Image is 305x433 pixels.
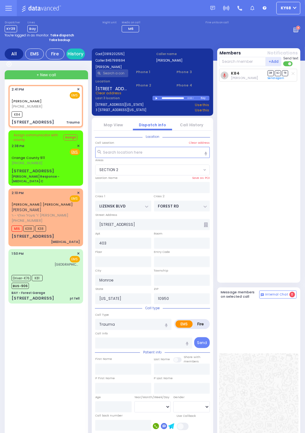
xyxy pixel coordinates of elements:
label: Last 3 location [96,96,153,100]
span: Location [143,134,162,139]
label: Call Location [95,141,114,145]
button: Assign [63,134,77,140]
span: [STREET_ADDRESS] [96,86,129,91]
span: M16 [12,226,22,232]
label: Cad: [96,52,149,56]
span: [PERSON_NAME] [12,207,41,212]
label: Location Name [95,176,118,180]
img: Logo [21,4,63,12]
label: P Last Name [154,376,173,380]
span: EMS [70,195,80,202]
label: Fire [192,320,209,328]
span: members [184,359,199,363]
label: Call back number [95,413,123,418]
label: Call Info [95,331,108,336]
span: M6 [128,26,134,31]
a: Send again [268,76,284,80]
span: KY39 [5,25,17,32]
span: 2:38 PM [12,144,24,148]
span: K38 [35,226,46,232]
button: Members [220,50,241,56]
span: Call type [142,306,163,310]
label: Turn off text [283,61,293,67]
div: [STREET_ADDRESS] [12,295,54,301]
label: Call Type [95,313,109,317]
label: State [95,287,103,291]
label: Township [154,268,168,273]
img: message.svg [210,6,215,11]
label: Floor [95,250,102,254]
div: [MEDICAL_DATA] [51,240,80,244]
span: 0 [289,292,295,297]
div: 0:00 [187,95,193,102]
span: BUS-906 [12,283,29,289]
span: ✕ [77,87,80,92]
a: Orange County 911 [12,155,45,160]
span: K318 [23,226,34,232]
small: Share with [184,355,201,359]
span: 1:50 PM [12,251,24,256]
div: All [5,49,23,59]
span: Patient info [140,350,165,355]
span: K84 [12,111,22,118]
label: Location [96,79,129,84]
span: [PHONE_NUMBER] [12,218,42,223]
span: SECTION 2 [99,167,118,173]
span: SECTION 2 [95,165,210,176]
label: Save as POI [192,176,210,180]
span: SECTION 2 [96,165,202,175]
h5: Message members on selected call [221,290,260,298]
label: ZIP [154,287,159,291]
label: Room [154,231,163,236]
input: Search a contact [96,69,129,77]
span: SO [275,70,281,76]
label: Apt [95,231,100,236]
div: pt fell [70,296,80,301]
span: [PHONE_NUMBER] [12,104,42,109]
label: Medic on call [122,21,141,25]
label: Caller: [96,58,149,63]
div: [STREET_ADDRESS] [12,233,54,240]
button: Internal Chat 0 [259,291,297,299]
span: Internal Chat [265,292,288,297]
span: Elimelech Katz [231,76,258,80]
div: [STREET_ADDRESS] [12,168,54,174]
span: Phone 1 [136,69,169,75]
span: Garnet Health Medical Center [55,262,80,267]
label: Night unit [102,21,116,25]
a: Map View [104,122,123,128]
label: Last Name [154,357,170,361]
span: EMS [70,92,80,99]
input: Search member [219,57,266,66]
span: + New call [36,72,56,78]
span: TR [282,70,288,76]
a: [STREET_ADDRESS][US_STATE] [96,102,144,108]
label: Cross 1 [95,194,105,198]
a: [PERSON_NAME] [PERSON_NAME] [12,202,73,207]
span: [0919202515] [103,52,125,56]
span: ✕ [77,190,80,196]
span: Phone 4 [176,83,209,88]
span: 2:10 PM [12,191,24,195]
span: Driver-K76 [12,275,31,281]
div: EMS [25,49,44,59]
span: EMS [70,256,80,263]
label: [PERSON_NAME] [157,58,209,63]
div: Trauma [67,120,80,125]
a: History [66,49,85,59]
label: Cross 2 [154,194,165,198]
a: 3 [STREET_ADDRESS][US_STATE] [96,108,147,113]
label: Age [95,395,101,399]
a: Call History [180,122,204,128]
label: Dispatcher [5,21,20,25]
label: Entry Code [154,250,170,254]
div: Year/Month/Week/Day [134,395,171,399]
span: 2:41 PM [12,87,24,92]
img: comment-alt.png [261,293,264,296]
span: Clear address [96,91,122,95]
a: Use this [195,108,209,113]
span: Phone 2 [136,83,169,88]
span: ר' מעכיל וואלף - ר' [PERSON_NAME] [12,213,78,218]
label: Caller name [157,52,209,56]
span: Other building occupants [204,222,208,227]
